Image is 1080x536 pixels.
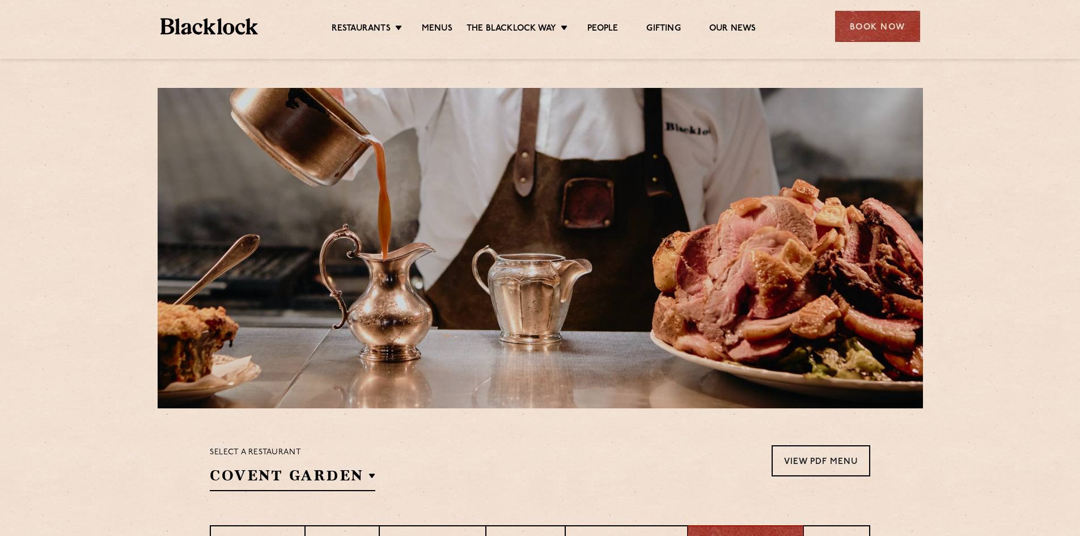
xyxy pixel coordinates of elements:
[210,466,375,491] h2: Covent Garden
[835,11,920,42] div: Book Now
[332,23,391,36] a: Restaurants
[709,23,756,36] a: Our News
[210,445,375,460] p: Select a restaurant
[160,18,259,35] img: BL_Textured_Logo-footer-cropped.svg
[587,23,618,36] a: People
[772,445,870,476] a: View PDF Menu
[422,23,452,36] a: Menus
[646,23,680,36] a: Gifting
[467,23,556,36] a: The Blacklock Way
